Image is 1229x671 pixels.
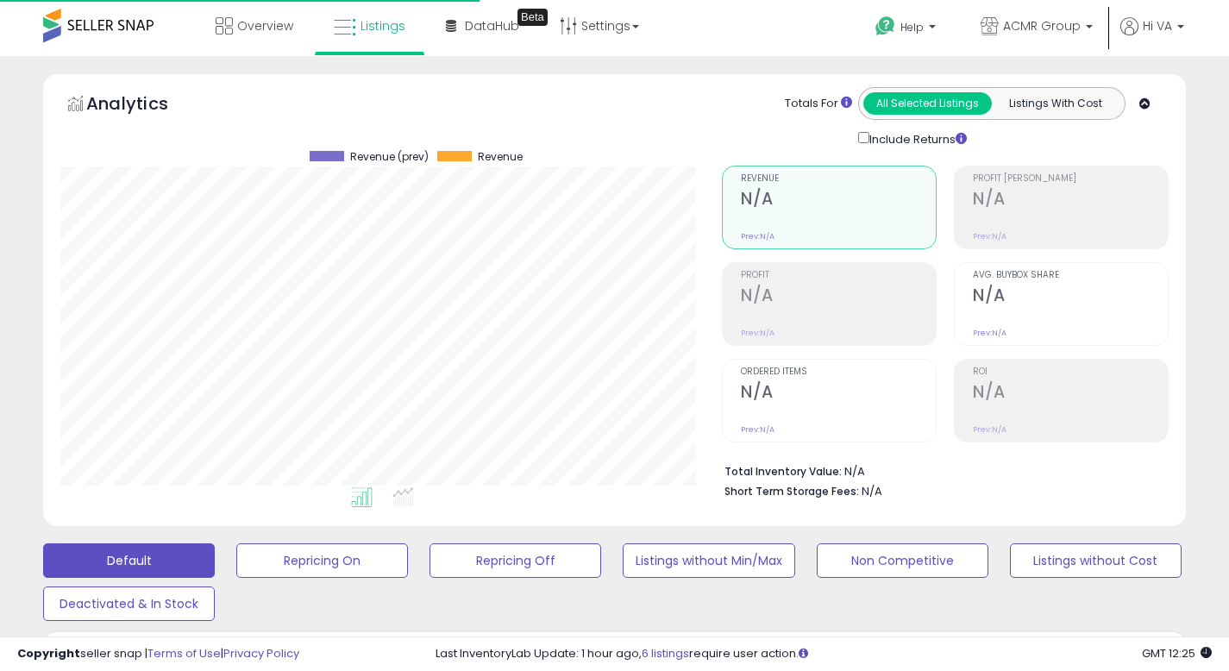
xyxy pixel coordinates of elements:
[900,20,924,34] span: Help
[741,424,774,435] small: Prev: N/A
[517,9,548,26] div: Tooltip anchor
[465,17,519,34] span: DataHub
[741,285,936,309] h2: N/A
[1010,543,1182,578] button: Listings without Cost
[973,271,1168,280] span: Avg. Buybox Share
[845,129,988,148] div: Include Returns
[862,483,882,499] span: N/A
[973,424,1006,435] small: Prev: N/A
[361,17,405,34] span: Listings
[741,382,936,405] h2: N/A
[147,645,221,662] a: Terms of Use
[973,174,1168,184] span: Profit [PERSON_NAME]
[862,3,953,56] a: Help
[741,189,936,212] h2: N/A
[43,586,215,621] button: Deactivated & In Stock
[724,464,842,479] b: Total Inventory Value:
[17,645,80,662] strong: Copyright
[817,543,988,578] button: Non Competitive
[223,645,299,662] a: Privacy Policy
[724,460,1156,480] li: N/A
[991,92,1119,115] button: Listings With Cost
[478,151,523,163] span: Revenue
[863,92,992,115] button: All Selected Listings
[973,328,1006,338] small: Prev: N/A
[17,646,299,662] div: seller snap | |
[1142,645,1212,662] span: 2025-09-17 12:25 GMT
[785,96,852,112] div: Totals For
[1003,17,1081,34] span: ACMR Group
[43,543,215,578] button: Default
[973,367,1168,377] span: ROI
[741,328,774,338] small: Prev: N/A
[741,271,936,280] span: Profit
[237,17,293,34] span: Overview
[973,231,1006,241] small: Prev: N/A
[741,367,936,377] span: Ordered Items
[623,543,794,578] button: Listings without Min/Max
[741,231,774,241] small: Prev: N/A
[973,189,1168,212] h2: N/A
[436,646,1212,662] div: Last InventoryLab Update: 1 hour ago, require user action.
[350,151,429,163] span: Revenue (prev)
[1120,17,1184,56] a: Hi VA
[236,543,408,578] button: Repricing On
[741,174,936,184] span: Revenue
[875,16,896,37] i: Get Help
[86,91,202,120] h5: Analytics
[642,645,689,662] a: 6 listings
[973,285,1168,309] h2: N/A
[430,543,601,578] button: Repricing Off
[1143,17,1172,34] span: Hi VA
[973,382,1168,405] h2: N/A
[724,484,859,499] b: Short Term Storage Fees:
